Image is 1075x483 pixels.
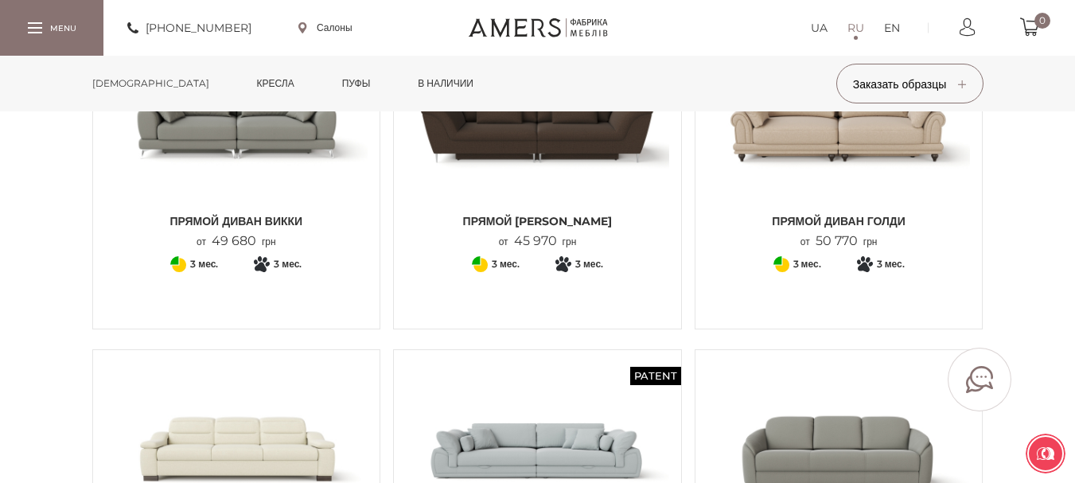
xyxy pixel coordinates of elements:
a: в наличии [406,56,485,111]
a: Пуфы [330,56,383,111]
a: RU [847,18,864,37]
p: от грн [499,234,577,249]
span: 3 мес. [793,255,821,274]
a: Кресла [245,56,306,111]
span: 0 [1034,13,1050,29]
span: 3 мес. [492,255,520,274]
span: Прямой диван ВИККИ [105,213,368,229]
a: New Patent Прямой диван ГОЛДИ Прямой диван ГОЛДИ Прямой диван ГОЛДИ от50 770грн [707,30,971,249]
a: [PHONE_NUMBER] [127,18,251,37]
span: Прямой диван ГОЛДИ [707,213,971,229]
span: 49 680 [206,233,262,248]
a: [DEMOGRAPHIC_DATA] [80,56,221,111]
button: Заказать образцы [836,64,983,103]
span: 3 мес. [877,255,905,274]
p: от грн [197,234,276,249]
a: New Patent Прямой диван ВИККИ Прямой диван ВИККИ Прямой диван ВИККИ от49 680грн [105,30,368,249]
a: EN [884,18,900,37]
span: Прямой [PERSON_NAME] [406,213,669,229]
span: 3 мес. [575,255,603,274]
p: от грн [800,234,878,249]
span: 3 мес. [190,255,218,274]
span: 45 970 [508,233,563,248]
a: Салоны [298,21,352,35]
a: UA [811,18,828,37]
span: Заказать образцы [853,77,967,92]
span: 50 770 [810,233,863,248]
span: Patent [630,367,681,385]
span: 3 мес. [274,255,302,274]
a: New Patent Прямой Диван Грейси Прямой Диван Грейси Прямой [PERSON_NAME] от45 970грн [406,30,669,249]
